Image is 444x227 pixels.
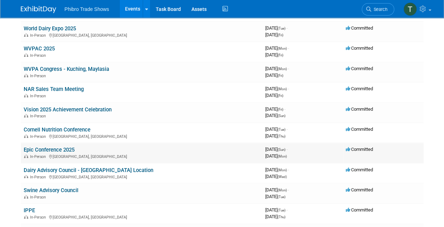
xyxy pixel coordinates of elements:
span: Committed [346,167,373,172]
span: (Sun) [278,114,285,118]
span: In-Person [30,195,48,200]
a: WVPA Congress - Kuching, Maylasia [24,66,109,72]
span: [DATE] [265,86,289,91]
span: (Mon) [278,168,287,172]
span: (Mon) [278,188,287,192]
span: In-Person [30,154,48,159]
span: [DATE] [265,127,288,132]
span: - [288,187,289,192]
span: - [288,86,289,91]
a: Dairy Advisory Council - [GEOGRAPHIC_DATA] Location [24,167,153,173]
span: In-Person [30,33,48,38]
a: Vision 2025 Achievement Celebration [24,106,112,113]
div: [GEOGRAPHIC_DATA], [GEOGRAPHIC_DATA] [24,153,260,159]
a: Search [362,3,394,16]
span: [DATE] [265,73,283,78]
a: Epic Conference 2025 [24,147,75,153]
span: In-Person [30,175,48,179]
span: Committed [346,86,373,91]
a: NAR Sales Team Meeting [24,86,84,92]
span: [DATE] [265,32,283,37]
span: [DATE] [265,153,287,159]
a: Cornell Nutrition Conference [24,127,90,133]
span: [DATE] [265,106,285,112]
img: In-Person Event [24,195,28,198]
span: - [284,106,285,112]
span: (Mon) [278,154,287,158]
span: Committed [346,25,373,31]
span: - [288,167,289,172]
span: [DATE] [265,133,285,139]
span: - [286,207,288,213]
span: [DATE] [265,214,285,219]
img: In-Person Event [24,114,28,117]
a: IPPE [24,207,35,214]
span: (Fri) [278,74,283,78]
span: (Tue) [278,26,285,30]
img: In-Person Event [24,74,28,77]
span: In-Person [30,215,48,220]
a: WVPAC 2025 [24,45,55,52]
span: In-Person [30,134,48,139]
a: Swine Advisory Council [24,187,78,194]
span: - [286,25,288,31]
span: (Sun) [278,148,285,152]
span: [DATE] [265,113,285,118]
span: (Mon) [278,67,287,71]
span: [DATE] [265,66,289,71]
span: [DATE] [265,45,289,51]
span: In-Person [30,53,48,58]
span: (Tue) [278,128,285,131]
span: (Fri) [278,53,283,57]
span: (Fri) [278,33,283,37]
div: [GEOGRAPHIC_DATA], [GEOGRAPHIC_DATA] [24,32,260,38]
span: [DATE] [265,207,288,213]
span: Committed [346,147,373,152]
img: In-Person Event [24,215,28,219]
span: (Fri) [278,108,283,111]
span: In-Person [30,74,48,78]
div: [GEOGRAPHIC_DATA], [GEOGRAPHIC_DATA] [24,174,260,179]
span: Phibro Trade Shows [65,6,109,12]
span: In-Person [30,114,48,118]
span: [DATE] [265,147,288,152]
span: - [288,66,289,71]
span: Committed [346,45,373,51]
span: (Thu) [278,134,285,138]
span: Committed [346,207,373,213]
span: [DATE] [265,174,287,179]
span: [DATE] [265,194,285,199]
span: (Tue) [278,195,285,199]
img: In-Person Event [24,175,28,178]
span: Committed [346,66,373,71]
span: Committed [346,127,373,132]
img: In-Person Event [24,53,28,57]
span: [DATE] [265,52,283,57]
img: In-Person Event [24,33,28,37]
a: World Dairy Expo 2025 [24,25,76,32]
span: (Mon) [278,87,287,91]
span: Committed [346,187,373,192]
img: ExhibitDay [21,6,56,13]
img: In-Person Event [24,94,28,97]
div: [GEOGRAPHIC_DATA], [GEOGRAPHIC_DATA] [24,133,260,139]
span: [DATE] [265,187,289,192]
img: Tess Lehman [403,2,417,16]
span: - [286,127,288,132]
span: - [286,147,288,152]
span: [DATE] [265,167,289,172]
span: [DATE] [265,25,288,31]
span: Committed [346,106,373,112]
span: [DATE] [265,93,283,98]
img: In-Person Event [24,154,28,158]
span: Search [371,7,387,12]
span: (Fri) [278,94,283,98]
span: (Mon) [278,47,287,50]
span: In-Person [30,94,48,98]
div: [GEOGRAPHIC_DATA], [GEOGRAPHIC_DATA] [24,214,260,220]
span: (Wed) [278,175,287,179]
span: - [288,45,289,51]
img: In-Person Event [24,134,28,138]
span: (Thu) [278,215,285,219]
span: (Tue) [278,208,285,212]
